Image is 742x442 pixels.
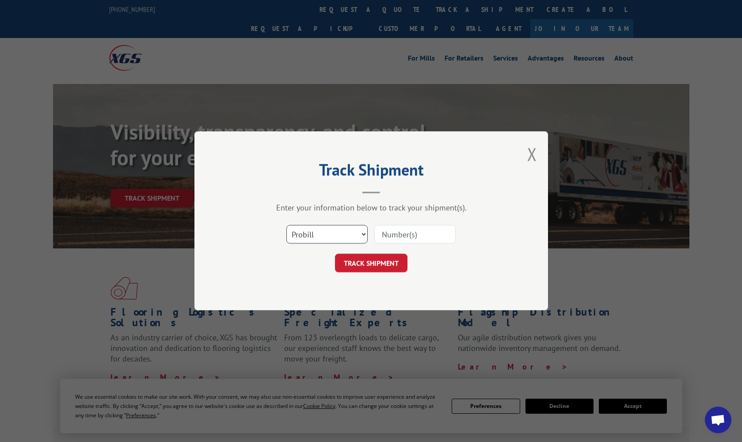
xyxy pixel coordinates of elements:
[239,203,504,213] div: Enter your information below to track your shipment(s).
[374,225,456,244] input: Number(s)
[705,407,731,433] a: Open chat
[335,254,407,273] button: TRACK SHIPMENT
[527,142,537,166] button: Close modal
[239,164,504,180] h2: Track Shipment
